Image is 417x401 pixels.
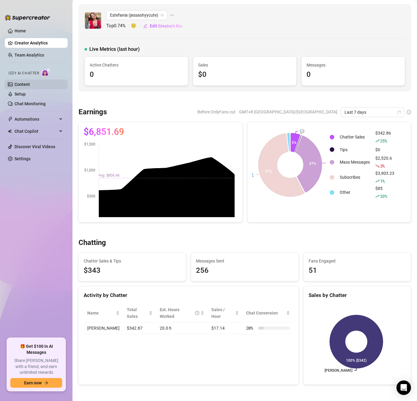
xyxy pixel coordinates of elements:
span: Chatter Sales & Tips [84,258,181,264]
a: Creator Analytics [14,38,63,48]
a: Home [14,28,26,33]
div: Sales by Chatter [309,291,406,299]
td: Subscribes [337,170,372,184]
span: 🙂 [131,22,143,30]
span: 20 % [246,325,256,331]
span: $6,851.69 [84,127,124,137]
span: Automations [14,114,57,124]
span: 🎁 Get $100 in AI Messages [10,344,62,355]
text: [PERSON_NAME] [325,368,352,373]
div: 51 [309,265,406,276]
a: Team Analytics [14,53,44,57]
span: question-circle [195,306,199,320]
div: 0 [90,69,183,80]
span: Chat Conversion [246,310,285,316]
text: 💰 [328,161,332,165]
span: team [160,13,164,17]
th: Name [84,304,123,322]
span: Estefania (jessashyycute) [110,11,164,20]
img: logo-BBDzfeDw.svg [5,15,50,21]
div: Est. Hours Worked [160,306,200,320]
span: Chat Copilot [14,126,57,136]
td: [PERSON_NAME] [84,322,123,334]
th: Sales / Hour [208,304,242,322]
span: thunderbolt [8,117,13,122]
td: Tips [337,145,372,154]
div: 256 [196,265,293,276]
span: Sales / Hour [211,306,234,320]
span: 3 % [380,163,385,169]
a: Chat Monitoring [14,101,46,106]
span: Name [87,310,115,316]
th: Chat Conversion [242,304,294,322]
span: Sales [198,62,291,68]
span: rise [375,194,380,198]
span: calendar [397,110,401,114]
span: arrow-right [44,381,48,385]
div: Open Intercom Messenger [396,380,411,395]
span: Total Sales [127,306,148,320]
td: Other [337,185,372,200]
text: 💬 [300,129,304,133]
span: 33 % [380,193,387,199]
span: edit [143,24,147,28]
span: Earn now [24,380,42,385]
span: Share [PERSON_NAME] with a friend, and earn unlimited rewards [10,358,62,376]
a: Content [14,82,30,87]
div: $0 [375,146,394,153]
span: Fans Engaged [309,258,406,264]
div: $342.86 [375,130,394,144]
td: 20.0 h [156,322,208,334]
td: Mass Messages [337,155,372,169]
td: Chatter Sales [337,130,372,144]
td: $17.14 [208,322,242,334]
span: fall [375,164,380,168]
span: Before OnlyFans cut [197,107,236,116]
td: $342.87 [123,322,156,334]
span: Edit Creator's Bio [150,24,182,28]
div: Activity by Chatter [84,291,294,299]
span: $343 [84,265,181,276]
span: GMT+8 [GEOGRAPHIC_DATA]/[GEOGRAPHIC_DATA] [239,107,337,116]
a: Discover Viral Videos [14,144,55,149]
div: $3,903.23 [375,170,394,184]
div: $0 [198,69,291,80]
div: $2,520.6 [375,155,394,169]
div: $85 [375,185,394,200]
img: Chat Copilot [8,129,12,133]
span: 1 % [380,178,385,184]
span: ellipsis [170,10,174,20]
button: Earn nowarrow-right [10,378,62,388]
h3: Chatting [79,238,106,248]
button: Edit Creator's Bio [143,21,183,31]
img: Estefania [85,12,101,29]
span: rise [375,179,380,183]
img: AI Chatter [41,68,51,77]
div: 0 [306,69,400,80]
h3: Earnings [79,107,107,117]
a: Setup [14,92,26,96]
span: 25 % [380,138,387,144]
span: Active Chatters [90,62,183,68]
span: Live Metrics (last hour) [89,46,140,53]
a: Settings [14,156,30,161]
span: Messages Sent [196,258,293,264]
span: info-circle [407,110,411,114]
span: rise [375,139,380,143]
span: Top 0.74 % [106,22,131,30]
span: Last 7 days [345,108,401,117]
span: Izzy AI Chatter [8,70,39,76]
th: Total Sales [123,304,156,322]
span: Messages [306,62,400,68]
